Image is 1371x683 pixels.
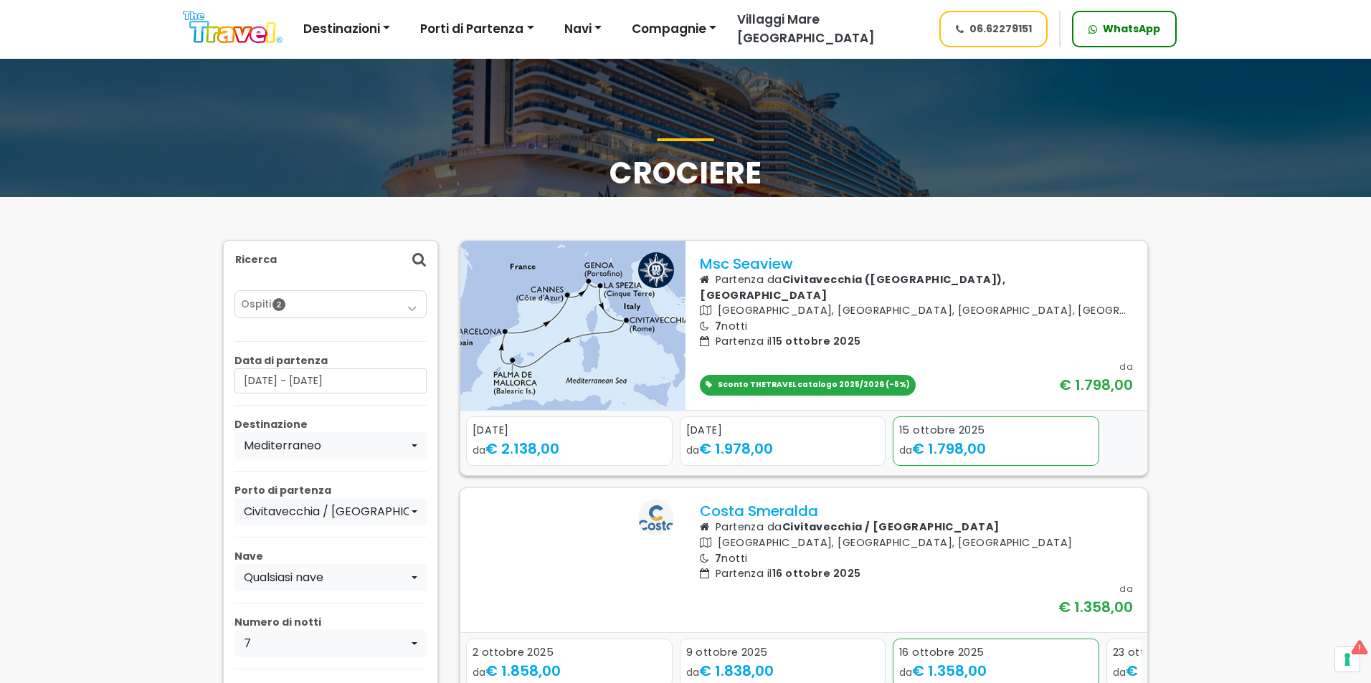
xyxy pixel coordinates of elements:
[899,660,1093,682] div: da
[294,15,399,44] button: Destinazioni
[899,645,1093,661] div: 16 ottobre 2025
[715,319,721,333] span: 7
[234,615,427,630] p: Numero di notti
[700,566,1133,582] p: Partenza il
[700,502,1133,617] a: Costa Smeralda Partenza daCivitavecchia / [GEOGRAPHIC_DATA] [GEOGRAPHIC_DATA], [GEOGRAPHIC_DATA],...
[700,520,1133,535] p: Partenza da
[686,438,880,459] div: da
[680,416,886,470] div: 2 / 3
[485,661,561,681] span: € 1.858,00
[241,297,420,312] a: Ospiti2
[638,252,674,288] img: msc logo
[485,439,559,459] span: € 2.138,00
[737,11,875,47] span: Villaggi Mare [GEOGRAPHIC_DATA]
[686,423,880,439] div: [DATE]
[715,551,721,565] span: 7
[700,255,1133,272] p: Msc Seaview
[638,500,674,535] img: costa logo
[272,298,285,311] span: 2
[899,438,1093,459] div: da
[473,438,666,459] div: da
[234,630,427,657] button: 7
[969,22,1032,37] span: 06.62279151
[893,416,1099,467] a: 15 ottobre 2025 da€ 1.798,00
[234,483,427,498] p: Porto di partenza
[244,503,409,520] div: Civitavecchia / [GEOGRAPHIC_DATA]
[686,645,880,661] div: 9 ottobre 2025
[234,353,427,368] p: Data di partenza
[460,241,685,410] img: UTO9.jpg
[244,437,409,454] div: Mediterraneo
[234,498,427,525] button: Civitavecchia / Roma
[700,255,1133,396] a: Msc Seaview Partenza daCivitavecchia ([GEOGRAPHIC_DATA]), [GEOGRAPHIC_DATA] [GEOGRAPHIC_DATA], [G...
[699,439,773,459] span: € 1.978,00
[244,569,409,586] div: Qualsiasi nave
[912,439,986,459] span: € 1.798,00
[1113,645,1306,661] div: 23 ottobre 2025
[224,241,437,279] div: Ricerca
[622,15,726,44] button: Compagnie
[700,272,1005,302] b: Civitavecchia ([GEOGRAPHIC_DATA]), [GEOGRAPHIC_DATA]
[234,417,427,432] p: Destinazione
[700,502,1133,520] p: Costa Smeralda
[555,15,611,44] button: Navi
[1058,596,1133,618] div: € 1.358,00
[235,252,277,267] p: Ricerca
[1059,374,1133,396] div: € 1.798,00
[700,319,1133,335] p: notti
[700,272,1133,303] p: Partenza da
[223,138,1148,191] h1: Crociere
[699,661,774,681] span: € 1.838,00
[466,416,673,470] div: 1 / 3
[183,11,283,44] img: Logo The Travel
[234,432,427,459] button: Mediterraneo
[234,549,427,564] p: Nave
[700,551,1133,567] p: notti
[912,661,987,681] span: € 1.358,00
[700,303,1133,319] p: [GEOGRAPHIC_DATA], [GEOGRAPHIC_DATA], [GEOGRAPHIC_DATA], [GEOGRAPHIC_DATA], [GEOGRAPHIC_DATA], [G...
[473,660,666,682] div: da
[700,334,1133,350] p: Partenza il
[234,564,427,591] button: Qualsiasi nave
[244,635,409,652] div: 7
[899,423,1093,439] div: 15 ottobre 2025
[772,334,861,348] span: 15 ottobre 2025
[686,660,880,682] div: da
[473,423,666,439] div: [DATE]
[939,11,1048,47] a: 06.62279151
[893,416,1099,470] div: 3 / 3
[1072,11,1177,47] a: WhatsApp
[700,535,1133,551] p: [GEOGRAPHIC_DATA], [GEOGRAPHIC_DATA], [GEOGRAPHIC_DATA]
[718,379,910,390] span: Sconto THETRAVEL catalogo 2025/2026 (-5%)
[411,15,543,44] button: Porti di Partenza
[473,645,666,661] div: 2 ottobre 2025
[1103,22,1160,37] span: WhatsApp
[1113,660,1306,682] div: da
[1119,360,1133,374] div: da
[1119,582,1133,596] div: da
[726,11,926,47] a: Villaggi Mare [GEOGRAPHIC_DATA]
[466,416,673,467] a: [DATE] da€ 2.138,00
[772,566,861,581] span: 16 ottobre 2025
[782,520,1000,534] b: Civitavecchia / [GEOGRAPHIC_DATA]
[680,416,886,467] a: [DATE] da€ 1.978,00
[1126,661,1200,681] span: € 1.698,00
